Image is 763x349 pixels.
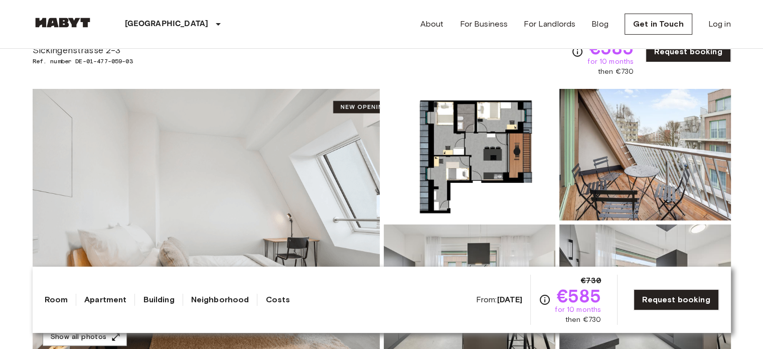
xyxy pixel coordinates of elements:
[555,305,601,315] span: for 10 months
[559,89,731,220] img: Picture of unit DE-01-477-059-03
[191,294,249,306] a: Neighborhood
[33,57,174,66] span: Ref. number DE-01-477-059-03
[571,46,583,58] svg: Check cost overview for full price breakdown. Please note that discounts apply to new joiners onl...
[384,89,555,220] img: Picture of unit DE-01-477-059-03
[460,18,508,30] a: For Business
[45,294,68,306] a: Room
[565,315,601,325] span: then €730
[591,18,608,30] a: Blog
[557,287,601,305] span: €585
[634,289,718,310] a: Request booking
[524,18,575,30] a: For Landlords
[84,294,126,306] a: Apartment
[598,67,634,77] span: then €730
[581,275,601,287] span: €730
[587,57,634,67] span: for 10 months
[33,44,174,57] span: Sickingenstrasse 2-3
[646,41,730,62] a: Request booking
[33,18,93,28] img: Habyt
[497,295,522,304] b: [DATE]
[708,18,731,30] a: Log in
[625,14,692,35] a: Get in Touch
[476,294,523,305] span: From:
[420,18,444,30] a: About
[265,294,290,306] a: Costs
[143,294,174,306] a: Building
[125,18,209,30] p: [GEOGRAPHIC_DATA]
[539,294,551,306] svg: Check cost overview for full price breakdown. Please note that discounts apply to new joiners onl...
[43,328,127,346] button: Show all photos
